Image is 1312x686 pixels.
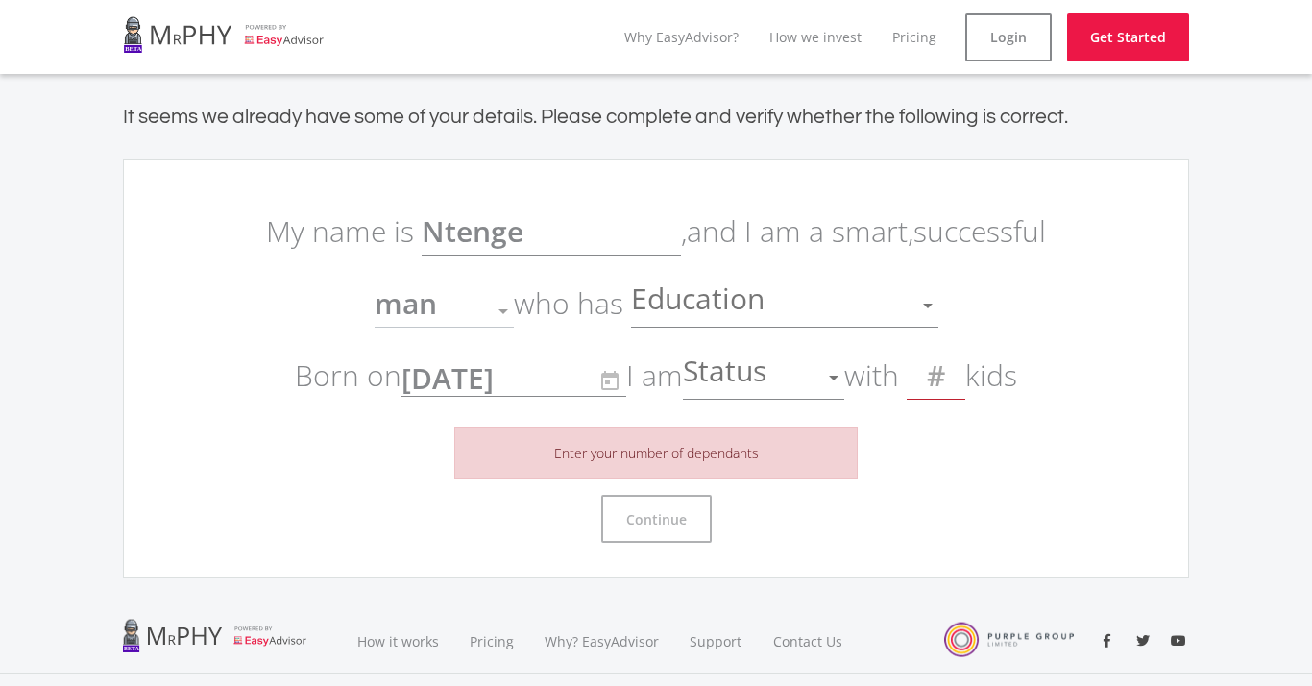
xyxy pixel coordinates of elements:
span: man [375,283,437,323]
a: Contact Us [758,609,860,674]
span: Education [631,287,769,324]
span: s [1004,355,1017,395]
input: Name [422,208,681,256]
li: Enter your number of dependants [454,427,858,479]
input: # [907,352,965,400]
span: Status [683,359,771,396]
a: How it works [342,609,454,674]
h4: It seems we already have some of your details. Please complete and verify whether the following i... [123,105,1189,129]
p: My name is , and I am a smart, successful who has Born on I am with kid [253,195,1059,411]
a: How we invest [769,28,862,46]
a: Pricing [892,28,936,46]
a: Why? EasyAdvisor [529,609,674,674]
a: Support [674,609,758,674]
a: Login [965,13,1052,61]
button: Open calendar [589,357,632,401]
a: Get Started [1067,13,1189,61]
a: Why EasyAdvisor? [624,28,739,46]
button: Continue [601,495,712,543]
a: Pricing [454,609,529,674]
